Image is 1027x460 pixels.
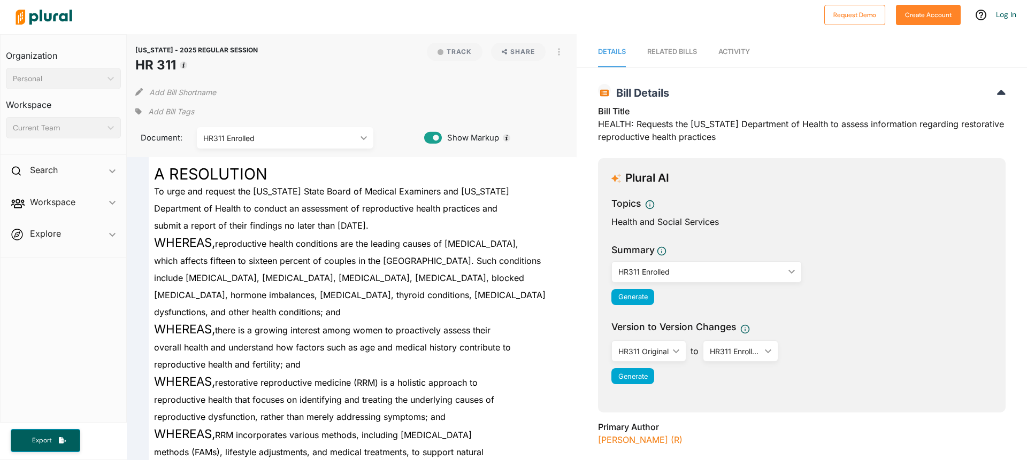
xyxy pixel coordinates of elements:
[611,368,654,384] button: Generate
[647,37,697,67] a: RELATED BILLS
[203,132,356,144] div: HR311 Enrolled
[148,106,194,117] span: Add Bill Tags
[154,377,478,388] span: restorative reproductive medicine (RRM) is a holistic approach to
[598,105,1006,150] div: HEALTH: Requests the [US_STATE] Department of Health to assess information regarding restorative ...
[598,48,626,56] span: Details
[996,10,1016,19] a: Log In
[611,320,736,334] span: Version to Version Changes
[598,37,626,67] a: Details
[6,89,121,113] h3: Workspace
[598,105,1006,118] h3: Bill Title
[154,186,509,197] span: To urge and request the [US_STATE] State Board of Medical Examiners and [US_STATE]
[154,203,497,214] span: Department of Health to conduct an assessment of reproductive health practices and
[154,430,472,440] span: RRM incorporates various methods, including [MEDICAL_DATA]
[718,48,750,56] span: Activity
[154,220,369,231] span: submit a report of their findings no later than [DATE].
[618,293,648,301] span: Generate
[154,447,484,457] span: methods (FAMs), lifestyle adjustments, and medical treatments, to support natural
[135,104,194,120] div: Add tags
[154,359,301,370] span: reproductive health and fertility; and
[11,429,80,452] button: Export
[154,322,215,336] span: WHEREAS,
[611,289,654,305] button: Generate
[618,372,648,380] span: Generate
[154,342,511,353] span: overall health and understand how factors such as age and medical history contribute to
[491,43,546,61] button: Share
[154,394,494,405] span: reproductive health that focuses on identifying and treating the underlying causes of
[427,43,482,61] button: Track
[149,83,216,100] button: Add Bill Shortname
[135,46,258,54] span: [US_STATE] - 2025 REGULAR SESSION
[25,436,59,445] span: Export
[686,345,703,357] span: to
[611,243,655,257] h3: Summary
[618,266,784,277] div: HR311 Enrolled
[618,346,669,357] div: HR311 Original
[154,307,341,317] span: dysfunctions, and other health conditions; and
[154,235,215,250] span: WHEREAS,
[179,60,188,70] div: Tooltip anchor
[154,238,518,249] span: reproductive health conditions are the leading causes of [MEDICAL_DATA],
[30,164,58,176] h2: Search
[154,290,546,300] span: [MEDICAL_DATA], hormone imbalances, [MEDICAL_DATA], thyroid conditions, [MEDICAL_DATA]
[824,5,885,25] button: Request Demo
[154,374,215,388] span: WHEREAS,
[625,171,669,185] h3: Plural AI
[13,122,103,134] div: Current Team
[718,37,750,67] a: Activity
[154,325,490,336] span: there is a growing interest among women to proactively assess their
[824,9,885,20] a: Request Demo
[154,411,446,422] span: reproductive dysfunction, rather than merely addressing symptoms; and
[487,43,550,61] button: Share
[154,426,215,441] span: WHEREAS,
[154,255,541,266] span: which affects fifteen to sixteen percent of couples in the [GEOGRAPHIC_DATA]. Such conditions
[135,56,258,75] h1: HR 311
[154,165,267,183] span: A RESOLUTION
[611,197,641,210] h3: Topics
[896,5,961,25] button: Create Account
[611,215,992,228] div: Health and Social Services
[502,133,511,143] div: Tooltip anchor
[896,9,961,20] a: Create Account
[598,420,1006,433] h3: Primary Author
[611,87,669,99] span: Bill Details
[135,132,183,144] span: Document:
[710,346,761,357] div: HR311 Enrolled
[13,73,103,84] div: Personal
[647,46,697,57] div: RELATED BILLS
[154,272,524,283] span: include [MEDICAL_DATA], [MEDICAL_DATA], [MEDICAL_DATA], [MEDICAL_DATA], blocked
[6,40,121,64] h3: Organization
[442,132,499,144] span: Show Markup
[598,434,683,445] a: [PERSON_NAME] (R)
